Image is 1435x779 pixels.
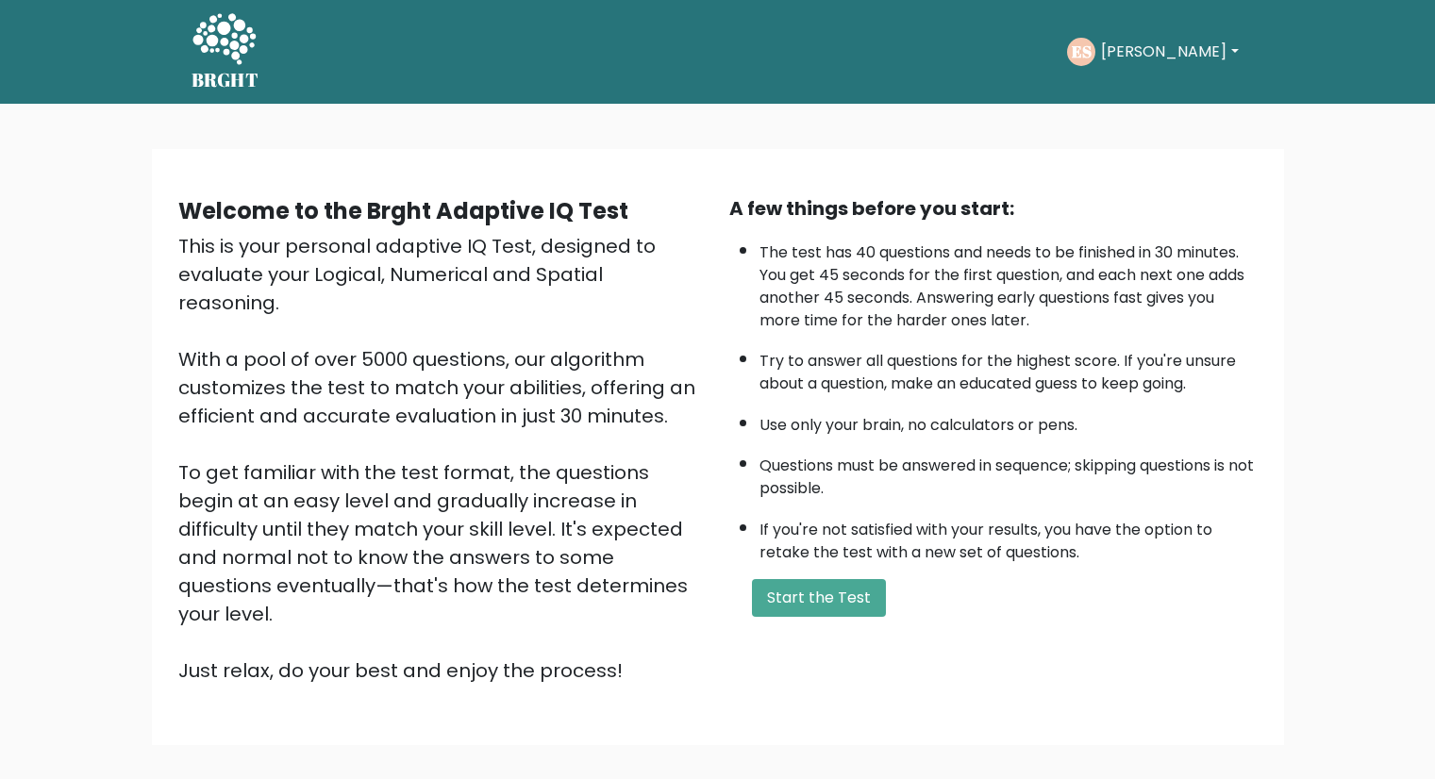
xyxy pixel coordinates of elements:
button: Start the Test [752,579,886,617]
li: The test has 40 questions and needs to be finished in 30 minutes. You get 45 seconds for the firs... [759,232,1258,332]
a: BRGHT [192,8,259,96]
li: Try to answer all questions for the highest score. If you're unsure about a question, make an edu... [759,340,1258,395]
b: Welcome to the Brght Adaptive IQ Test [178,195,628,226]
div: This is your personal adaptive IQ Test, designed to evaluate your Logical, Numerical and Spatial ... [178,232,707,685]
text: ES [1072,41,1092,62]
button: [PERSON_NAME] [1095,40,1243,64]
li: Questions must be answered in sequence; skipping questions is not possible. [759,445,1258,500]
li: Use only your brain, no calculators or pens. [759,405,1258,437]
li: If you're not satisfied with your results, you have the option to retake the test with a new set ... [759,509,1258,564]
h5: BRGHT [192,69,259,91]
div: A few things before you start: [729,194,1258,223]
